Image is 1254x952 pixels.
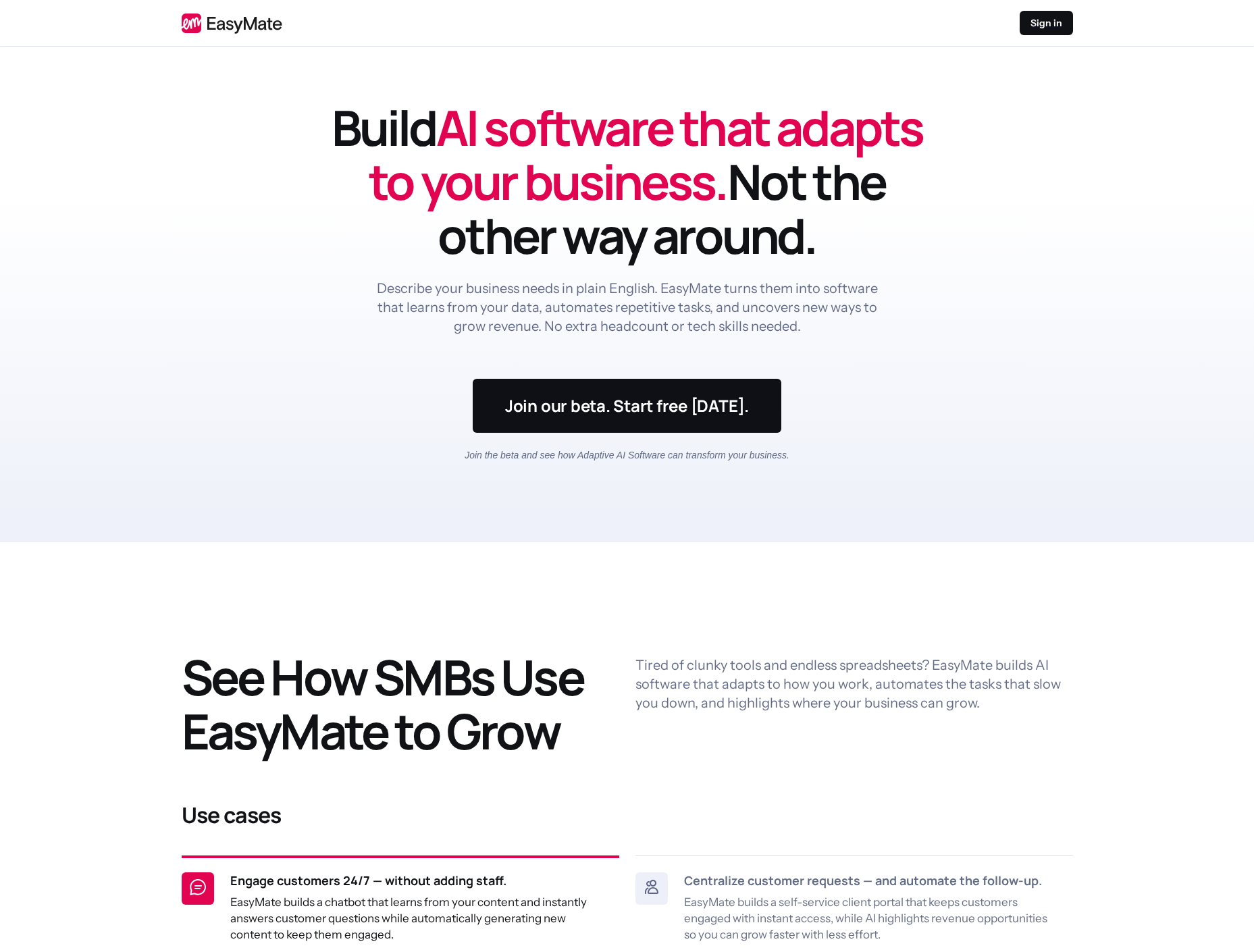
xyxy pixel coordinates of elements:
strong: Centralize customer requests — and automate the follow-up. [684,872,1042,889]
em: Join the beta and see how Adaptive AI Software can transform your business. [465,450,789,460]
h1: Build Not the other way around. [330,101,924,263]
p: Describe your business needs in plain English. EasyMate turns them into software that learns from... [373,279,881,336]
img: EasyMate logo [182,13,282,34]
p: Tired of clunky tools and endless spreadsheets? EasyMate builds AI software that adapts to how yo... [635,656,1073,712]
strong: Engage customers 24/7 — without adding staff. [230,872,506,889]
h1: See How SMBs Use EasyMate to Grow [182,650,619,758]
span: AI software that adapts to your business. [369,94,922,215]
a: Sign in [1020,11,1073,35]
p: EasyMate builds a self-service client portal that keeps customers engaged with instant access, wh... [684,894,1057,943]
h3: Use cases [182,801,1073,828]
p: EasyMate builds a chatbot that learns from your content and instantly answers customer questions ... [230,894,603,943]
p: Sign in [1030,16,1062,30]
